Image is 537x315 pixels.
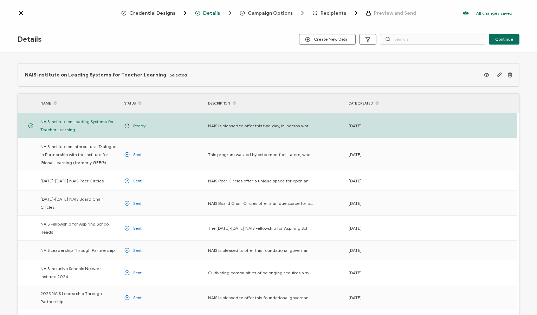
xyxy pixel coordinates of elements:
span: Sent [133,150,142,159]
span: NAIS is pleased to offer this foundational governance program to best support heads and their boa... [208,246,313,254]
span: Ready [133,122,145,130]
div: [DATE] [345,177,429,185]
span: Campaign Options [240,9,306,16]
iframe: Chat Widget [502,281,537,315]
div: [DATE] [345,224,429,232]
div: STATUS [121,98,205,109]
span: Sent [133,199,142,207]
span: Credential Designs [129,11,175,16]
span: NAIS is pleased to offer this two-day, in-person workshop is designed for small teams of school l... [208,122,313,130]
div: [DATE] [345,294,429,302]
span: NAIS Peer Circles offer a unique space for open and genuine discussions about leadership realitie... [208,177,313,185]
span: NAIS Leadership Through Partnership [40,246,115,254]
span: Sent [133,269,142,277]
span: Details [195,9,233,16]
span: Preview and Send [374,11,416,16]
button: Create New Detail [299,34,356,45]
span: NAIS Inclusive Schools Network Institute 2024 [40,264,117,281]
div: [DATE] [345,199,429,207]
span: Selected [170,72,187,78]
span: Cultivating communities of belonging requires a systemic approach to managing and leveraging the ... [208,269,313,277]
span: The [DATE]-[DATE] NAIS Fellowship for Aspiring School Heads is a yearlong program that includes s... [208,224,313,232]
div: [DATE] [345,246,429,254]
span: Recipients [312,9,360,16]
span: Sent [133,177,142,185]
span: Details [18,35,41,44]
span: 2023 NAIS Leadership Through Partnership [40,289,117,306]
span: Continue [495,37,513,41]
span: NAIS Institute on Intercultural Dialogue in Partnership with the Institute for Global Learning (f... [40,142,117,167]
span: NAIS Fellowship for Aspiring School Heads [40,220,117,236]
div: NAME [37,98,121,109]
span: Create New Detail [305,37,350,42]
span: Credential Designs [121,9,189,16]
span: NAIS Board Chair Circles offer a unique space for open and genuine discussions about leadership r... [208,199,313,207]
div: DESCRIPTION [205,98,345,109]
p: All changes saved [476,11,512,16]
div: Breadcrumb [121,9,416,16]
span: Sent [133,224,142,232]
div: [DATE] [345,269,429,277]
span: NAIS is pleased to offer this foundational governance program to best support heads and their boa... [208,294,313,302]
span: Sent [133,246,142,254]
span: This program was led by esteemed facilitators, who focused on the following key topics: What inte... [208,150,313,159]
div: [DATE] [345,122,429,130]
div: DATE CREATED [345,98,429,109]
span: Details [203,11,220,16]
div: [DATE] [345,150,429,159]
input: Search [380,34,485,45]
span: Recipients [321,11,346,16]
button: Continue [489,34,519,45]
span: NAIS Institute on Leading Systems for Teacher Learning [40,118,117,134]
span: [DATE]-[DATE] NAIS Peer Circles [40,177,104,185]
span: Sent [133,294,142,302]
span: [DATE]-[DATE] NAIS Board Chair Circles [40,195,117,211]
span: Campaign Options [248,11,293,16]
span: NAIS Institute on Leading Systems for Teacher Learning [25,72,166,78]
span: Preview and Send [366,11,416,16]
